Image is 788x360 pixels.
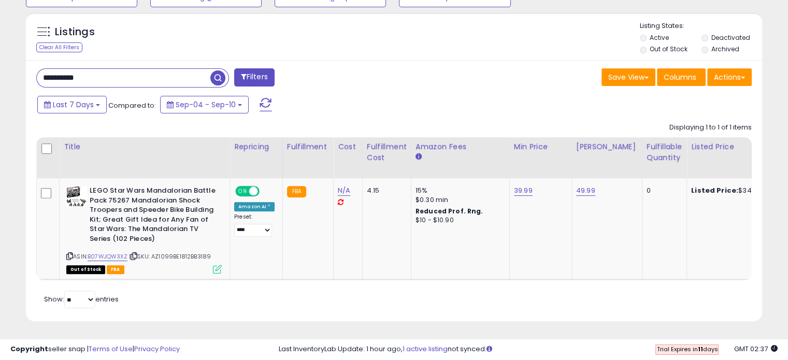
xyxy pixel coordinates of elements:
[234,141,278,152] div: Repricing
[707,68,752,86] button: Actions
[656,345,718,353] span: Trial Expires in days
[236,187,249,196] span: ON
[90,186,216,246] b: LEGO Star Wars Mandalorian Battle Pack 75267 Mandalorian Shock Troopers and Speeder Bike Building...
[647,141,682,163] div: Fulfillable Quantity
[66,186,222,272] div: ASIN:
[338,141,358,152] div: Cost
[134,344,180,354] a: Privacy Policy
[416,152,422,162] small: Amazon Fees.
[234,68,275,87] button: Filters
[691,186,777,195] div: $34.98
[44,294,119,304] span: Show: entries
[279,344,778,354] div: Last InventoryLab Update: 1 hour ago, not synced.
[53,99,94,110] span: Last 7 Days
[88,252,127,261] a: B07WJQW3XZ
[640,21,762,31] p: Listing States:
[176,99,236,110] span: Sep-04 - Sep-10
[514,185,533,196] a: 39.99
[64,141,225,152] div: Title
[367,186,403,195] div: 4.15
[416,186,502,195] div: 15%
[258,187,275,196] span: OFF
[107,265,124,274] span: FBA
[160,96,249,113] button: Sep-04 - Sep-10
[234,213,275,237] div: Preset:
[55,25,95,39] h5: Listings
[10,344,48,354] strong: Copyright
[669,123,752,133] div: Displaying 1 to 1 of 1 items
[514,141,567,152] div: Min Price
[601,68,655,86] button: Save View
[416,141,505,152] div: Amazon Fees
[287,186,306,197] small: FBA
[36,42,82,52] div: Clear All Filters
[576,185,595,196] a: 49.99
[691,141,781,152] div: Listed Price
[108,100,156,110] span: Compared to:
[66,186,87,207] img: 51OAcSPFOGL._SL40_.jpg
[416,195,502,205] div: $0.30 min
[338,185,350,196] a: N/A
[650,33,669,42] label: Active
[664,72,696,82] span: Columns
[576,141,638,152] div: [PERSON_NAME]
[734,344,778,354] span: 2025-09-18 02:37 GMT
[416,216,502,225] div: $10 - $10.90
[287,141,329,152] div: Fulfillment
[10,344,180,354] div: seller snap | |
[647,186,679,195] div: 0
[234,202,275,211] div: Amazon AI *
[416,207,483,215] b: Reduced Prof. Rng.
[711,33,750,42] label: Deactivated
[657,68,706,86] button: Columns
[403,344,448,354] a: 1 active listing
[711,45,739,53] label: Archived
[66,265,105,274] span: All listings that are currently out of stock and unavailable for purchase on Amazon
[367,141,407,163] div: Fulfillment Cost
[37,96,107,113] button: Last 7 Days
[650,45,687,53] label: Out of Stock
[129,252,211,261] span: | SKU: AZ1099BE1812BB3189
[697,345,703,353] b: 11
[89,344,133,354] a: Terms of Use
[691,185,738,195] b: Listed Price:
